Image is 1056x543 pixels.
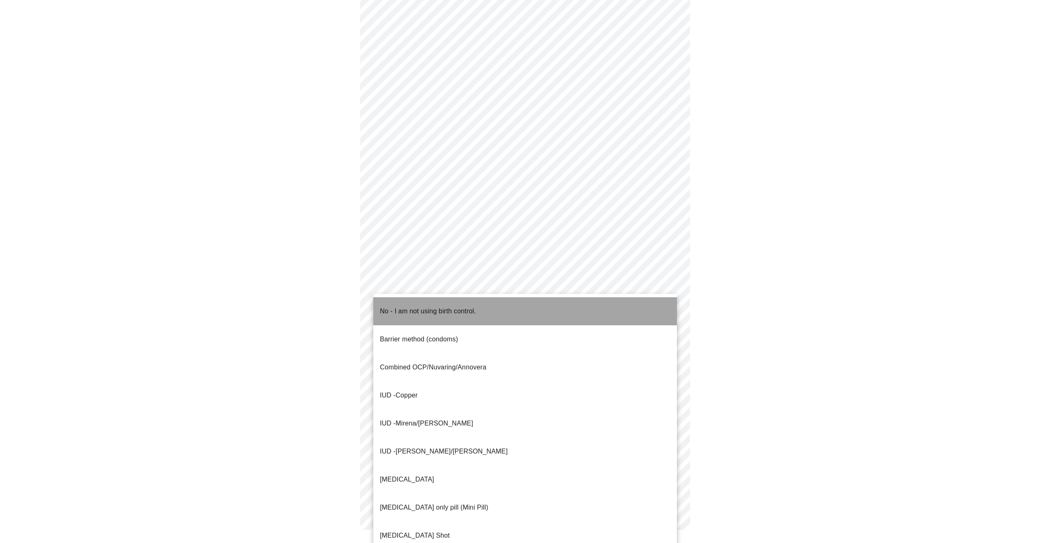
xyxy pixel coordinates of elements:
span: IUD - [380,448,396,455]
p: [MEDICAL_DATA] Shot [380,531,450,541]
span: Mirena/[PERSON_NAME] [396,420,473,427]
p: Barrier method (condoms) [380,334,458,344]
p: [MEDICAL_DATA] only pill (Mini Pill) [380,503,488,512]
p: Copper [380,390,417,400]
p: IUD - [380,418,473,428]
p: No - I am not using birth control. [380,306,476,316]
p: [MEDICAL_DATA] [380,475,434,484]
p: Combined OCP/Nuvaring/Annovera [380,362,486,372]
span: IUD - [380,392,396,399]
p: [PERSON_NAME]/[PERSON_NAME] [380,447,508,456]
